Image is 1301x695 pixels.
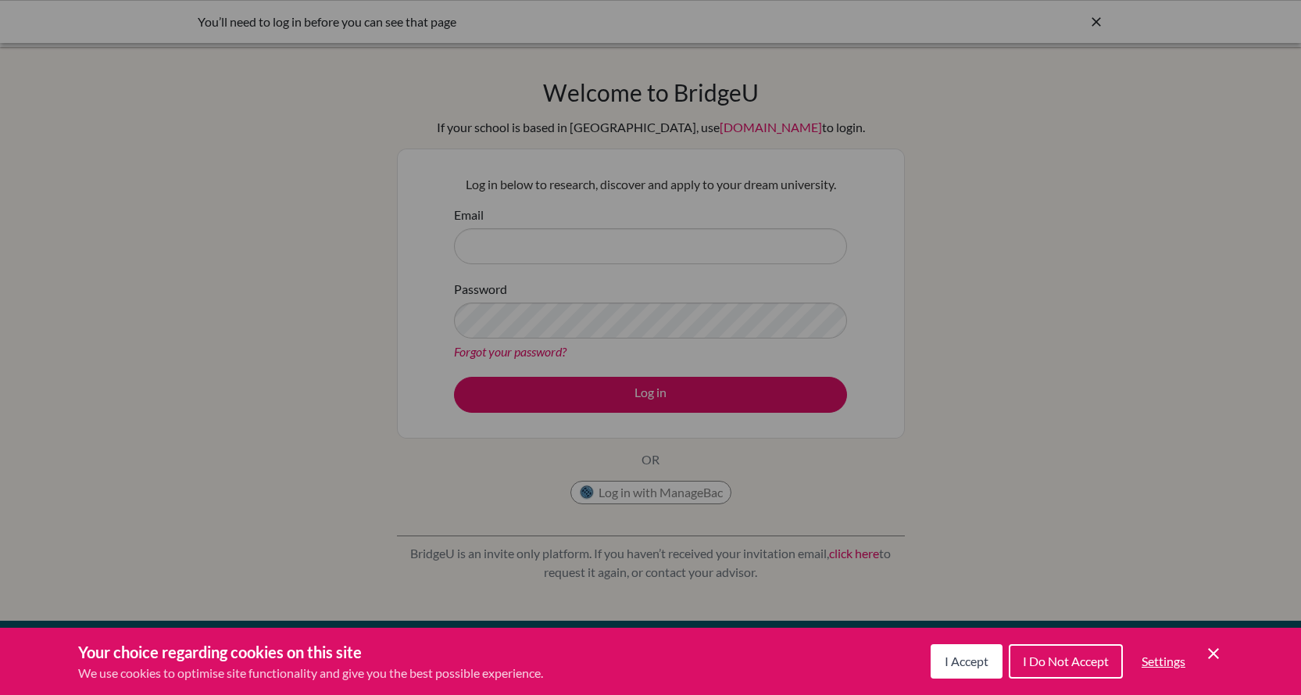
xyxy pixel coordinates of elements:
[1023,654,1109,668] span: I Do Not Accept
[1129,646,1198,677] button: Settings
[1009,644,1123,679] button: I Do Not Accept
[1204,644,1223,663] button: Save and close
[945,654,988,668] span: I Accept
[78,664,543,682] p: We use cookies to optimise site functionality and give you the best possible experience.
[78,640,543,664] h3: Your choice regarding cookies on this site
[931,644,1003,679] button: I Accept
[1142,654,1185,668] span: Settings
